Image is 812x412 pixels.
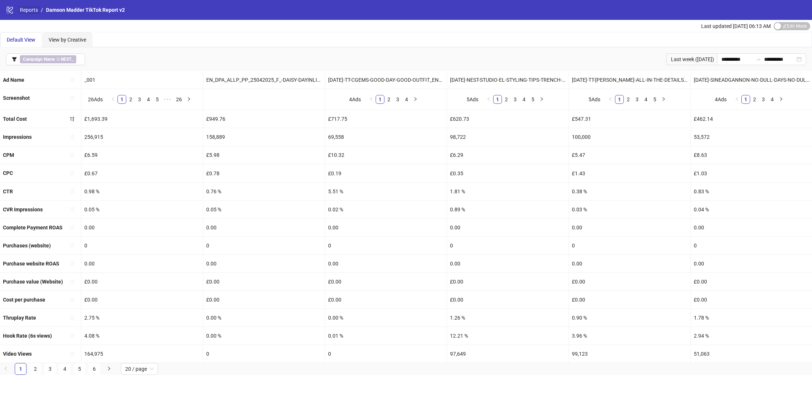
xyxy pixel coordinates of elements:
[642,95,650,103] a: 4
[103,363,115,375] button: right
[7,37,35,43] span: Default View
[162,95,173,104] li: Next 5 Pages
[520,95,528,103] a: 4
[447,345,569,363] div: 97,649
[174,95,184,103] a: 26
[81,309,203,327] div: 2.75 %
[203,291,325,309] div: £0.00
[759,95,767,103] a: 3
[203,219,325,236] div: 0.00
[447,146,569,164] div: £6.29
[18,6,39,14] a: Reports
[349,96,361,102] span: 4 Ads
[641,95,650,104] li: 4
[3,243,51,249] b: Purchases (website)
[659,95,668,104] button: right
[777,95,785,104] button: right
[569,164,690,182] div: £1.43
[81,201,203,218] div: 0.05 %
[3,134,32,140] b: Impressions
[661,97,666,101] span: right
[3,279,63,285] b: Purchase value (Website)
[118,95,126,103] a: 1
[325,237,447,254] div: 0
[569,128,690,146] div: 100,000
[153,95,161,103] a: 5
[529,95,537,103] a: 5
[203,110,325,128] div: £949.76
[402,95,411,104] li: 4
[569,255,690,272] div: 0.00
[107,366,111,371] span: right
[569,273,690,290] div: £0.00
[608,97,613,101] span: left
[45,363,56,374] a: 3
[81,128,203,146] div: 256,915
[12,57,17,62] span: filter
[4,366,8,371] span: left
[203,164,325,182] div: £0.78
[367,95,376,104] button: left
[569,183,690,200] div: 0.38 %
[81,255,203,272] div: 0.00
[70,189,75,194] span: sort-ascending
[447,128,569,146] div: 98,722
[325,255,447,272] div: 0.00
[484,95,493,104] button: left
[701,23,771,29] span: Last updated [DATE] 06:13 AM
[70,116,75,122] span: sort-descending
[447,219,569,236] div: 0.00
[203,309,325,327] div: 0.00 %
[70,207,75,212] span: sort-ascending
[70,351,75,356] span: sort-ascending
[81,183,203,200] div: 0.98 %
[15,363,27,375] li: 1
[81,146,203,164] div: £6.59
[103,363,115,375] li: Next Page
[70,261,75,266] span: sort-ascending
[325,71,447,89] div: [DATE]-TT-CGEMS-GOOD-DAY-GOOD-OUTFIT_EN_CAR_PP_02092025_F_CC_SC24_None_TT_CONVERSION
[633,95,641,103] a: 3
[81,345,203,363] div: 164,975
[3,152,14,158] b: CPM
[325,291,447,309] div: £0.00
[3,315,36,321] b: Thruplay Rate
[70,279,75,284] span: sort-ascending
[394,95,402,103] a: 3
[493,95,502,104] li: 1
[70,333,75,338] span: sort-ascending
[742,95,750,103] a: 1
[41,6,43,14] li: /
[715,96,727,102] span: 4 Ads
[70,315,75,320] span: sort-ascending
[203,183,325,200] div: 0.76 %
[732,95,741,104] button: left
[184,95,193,104] li: Next Page
[203,273,325,290] div: £0.00
[3,116,27,122] b: Total Cost
[447,309,569,327] div: 1.26 %
[59,363,70,374] a: 4
[3,189,13,194] b: CTR
[325,345,447,363] div: 0
[111,97,115,101] span: left
[511,95,520,104] li: 3
[447,291,569,309] div: £0.00
[88,363,100,375] li: 6
[325,146,447,164] div: £10.32
[20,55,76,63] span: ∋
[203,71,325,89] div: EN_DPA_ALLP_PP_25042025_F_-DAISY-DAYINLIFE_CC_SS_SC12_USP1_TK_CONVERSION_
[126,95,135,104] li: 2
[325,273,447,290] div: £0.00
[325,201,447,218] div: 0.02 %
[650,95,659,104] li: 5
[49,37,86,43] span: View by Creative
[666,53,717,65] div: Last week ([DATE])
[81,291,203,309] div: £0.00
[125,363,154,374] span: 20 / page
[74,363,85,375] li: 5
[81,110,203,128] div: £1,693.39
[203,237,325,254] div: 0
[3,333,52,339] b: Hook Rate (6s views)
[46,7,125,13] span: Damson Madder TikTok Report v2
